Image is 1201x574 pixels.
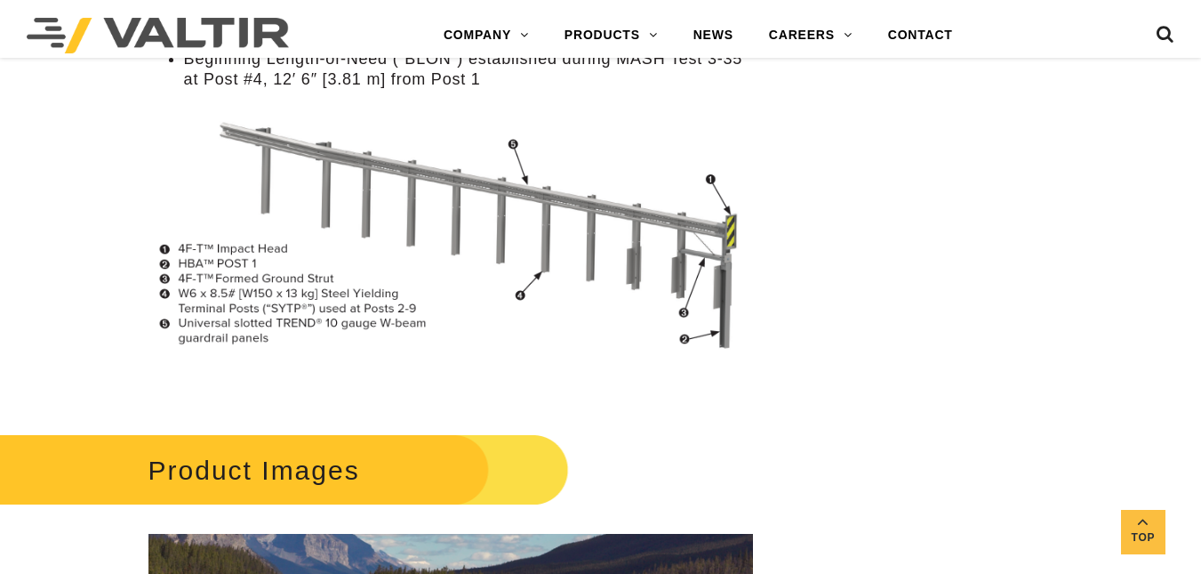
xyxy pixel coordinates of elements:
img: Valtir [27,18,289,53]
li: Beginning Length-of-Need (“BLON”) established during MASH Test 3-35 at Post #4, 12′ 6″ [3.81 m] f... [184,49,753,91]
a: PRODUCTS [547,18,676,53]
a: NEWS [676,18,751,53]
a: Top [1121,510,1165,554]
span: Top [1121,528,1165,548]
a: CAREERS [751,18,870,53]
a: COMPANY [426,18,547,53]
a: CONTACT [870,18,971,53]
